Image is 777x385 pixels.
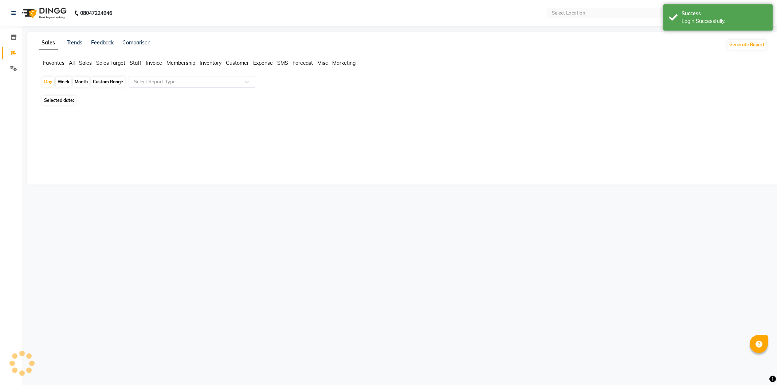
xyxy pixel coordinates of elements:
span: All [69,60,75,66]
span: SMS [277,60,288,66]
span: Forecast [293,60,313,66]
div: Select Location [552,9,585,17]
div: Custom Range [91,77,125,87]
span: Selected date: [42,96,76,105]
div: Login Successfully. [682,17,767,25]
span: Inventory [200,60,221,66]
a: Sales [39,36,58,49]
a: Feedback [91,39,114,46]
a: Comparison [122,39,150,46]
img: logo [19,3,68,23]
b: 08047224946 [80,3,112,23]
span: Membership [166,60,195,66]
span: Invoice [146,60,162,66]
span: Marketing [332,60,356,66]
span: Sales Target [96,60,125,66]
div: Day [42,77,54,87]
span: Misc [317,60,328,66]
div: Week [56,77,71,87]
div: Month [73,77,90,87]
span: Staff [130,60,141,66]
span: Customer [226,60,249,66]
iframe: chat widget [746,356,770,378]
span: Favorites [43,60,64,66]
a: Trends [67,39,82,46]
span: Sales [79,60,92,66]
div: Success [682,10,767,17]
button: Generate Report [727,40,766,50]
span: Expense [253,60,273,66]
